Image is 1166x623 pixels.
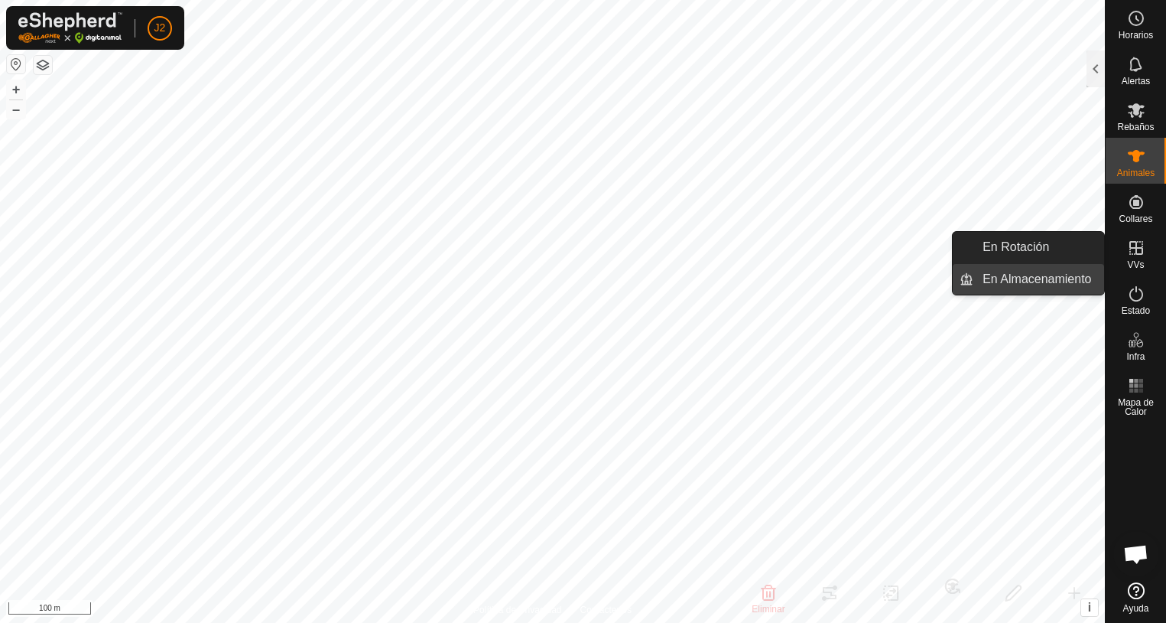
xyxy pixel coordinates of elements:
[973,232,1104,263] a: En Rotación
[1122,77,1150,86] span: Alertas
[1117,168,1155,178] span: Animales
[18,12,122,44] img: Logo Gallagher
[1117,122,1154,132] span: Rebaños
[154,20,166,36] span: J2
[1127,260,1144,269] span: VVs
[7,80,25,99] button: +
[7,100,25,119] button: –
[7,55,25,73] button: Restablecer Mapa
[1126,352,1145,361] span: Infra
[1119,214,1152,223] span: Collares
[1123,604,1149,613] span: Ayuda
[1119,31,1153,40] span: Horarios
[1109,398,1162,416] span: Mapa de Calor
[1113,531,1159,577] a: Chat abierto
[1122,306,1150,315] span: Estado
[982,270,1091,289] span: En Almacenamiento
[1106,576,1166,619] a: Ayuda
[953,232,1104,263] li: En Rotación
[34,56,52,74] button: Capas del Mapa
[1088,601,1091,614] span: i
[973,264,1104,295] a: En Almacenamiento
[473,603,561,617] a: Política de Privacidad
[1081,599,1098,616] button: i
[580,603,632,617] a: Contáctenos
[982,238,1049,256] span: En Rotación
[953,264,1104,295] li: En Almacenamiento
